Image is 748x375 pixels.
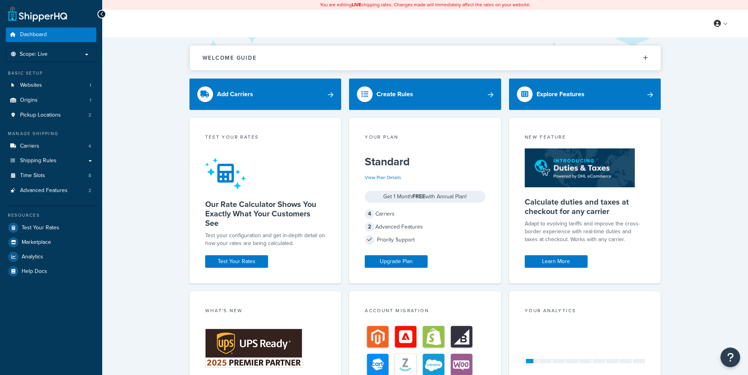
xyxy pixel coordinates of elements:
[6,154,96,168] a: Shipping Rules
[352,1,361,8] b: LIVE
[525,134,645,143] div: New Feature
[88,172,91,179] span: 8
[412,192,425,201] strong: FREE
[20,82,42,89] span: Websites
[720,348,740,367] button: Open Resource Center
[6,250,96,264] a: Analytics
[6,264,96,278] a: Help Docs
[349,79,501,110] a: Create Rules
[205,134,326,143] div: Test your rates
[205,199,326,228] h5: Our Rate Calculator Shows You Exactly What Your Customers See
[90,82,91,89] span: 1
[525,220,645,243] p: Adapt to evolving tariffs and improve the cross-border experience with real-time duties and taxes...
[20,143,39,150] span: Carriers
[6,235,96,249] a: Marketplace
[6,130,96,137] div: Manage Shipping
[365,234,485,245] div: Priority Support
[6,70,96,77] div: Basic Setup
[6,108,96,123] a: Pickup Locations2
[6,78,96,93] li: Websites
[189,79,342,110] a: Add Carriers
[365,155,485,168] h5: Standard
[20,172,45,179] span: Time Slots
[525,307,645,316] div: Your Analytics
[20,97,38,104] span: Origins
[20,187,68,194] span: Advanced Features
[205,232,326,247] div: Test your configuration and get in-depth detail on how your rates are being calculated.
[20,112,61,119] span: Pickup Locations
[88,143,91,150] span: 4
[88,187,91,194] span: 2
[22,239,51,246] span: Marketplace
[509,79,661,110] a: Explore Features
[365,191,485,203] div: Get 1 Month with Annual Plan!
[365,307,485,316] div: Account Migration
[365,209,374,219] span: 4
[6,183,96,198] li: Advanced Features
[525,197,645,216] h5: Calculate duties and taxes at checkout for any carrier
[6,168,96,183] a: Time Slots8
[365,255,428,268] a: Upgrade Plan
[6,183,96,198] a: Advanced Features2
[6,78,96,93] a: Websites1
[20,51,48,58] span: Scope: Live
[22,225,59,231] span: Test Your Rates
[20,157,57,164] span: Shipping Rules
[365,174,401,181] a: View Plan Details
[525,255,588,268] a: Learn More
[6,27,96,42] a: Dashboard
[6,93,96,108] li: Origins
[88,112,91,119] span: 2
[190,46,661,70] button: Welcome Guide
[202,55,257,61] h2: Welcome Guide
[205,307,326,316] div: What's New
[6,139,96,154] li: Carriers
[365,209,485,220] div: Carriers
[537,89,584,100] div: Explore Features
[365,221,485,232] div: Advanced Features
[377,89,413,100] div: Create Rules
[6,108,96,123] li: Pickup Locations
[22,254,43,260] span: Analytics
[217,89,253,100] div: Add Carriers
[365,222,374,232] span: 2
[6,221,96,235] a: Test Your Rates
[365,134,485,143] div: Your Plan
[20,31,47,38] span: Dashboard
[22,268,47,275] span: Help Docs
[90,97,91,104] span: 1
[6,168,96,183] li: Time Slots
[6,93,96,108] a: Origins1
[6,212,96,219] div: Resources
[205,255,268,268] a: Test Your Rates
[6,139,96,154] a: Carriers4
